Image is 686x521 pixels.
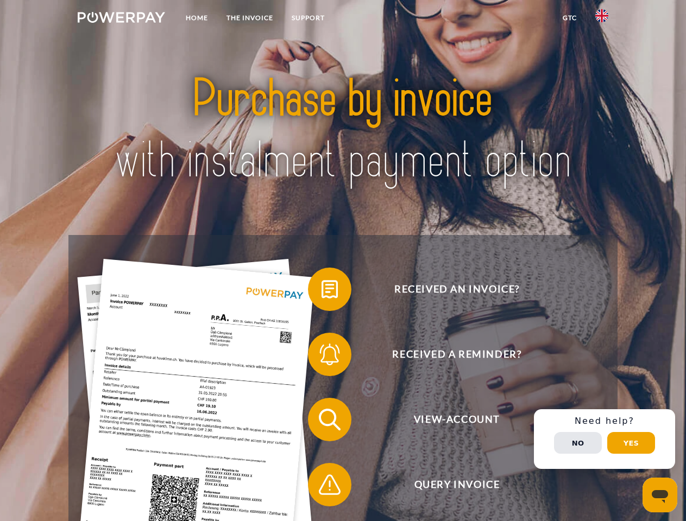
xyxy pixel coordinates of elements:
button: No [554,432,602,454]
button: Received an invoice? [308,268,590,311]
img: qb_search.svg [316,406,343,433]
button: Received a reminder? [308,333,590,376]
img: qb_bell.svg [316,341,343,368]
button: Query Invoice [308,463,590,506]
a: Home [177,8,217,28]
span: Received an invoice? [324,268,590,311]
img: logo-powerpay-white.svg [78,12,165,23]
a: GTC [553,8,586,28]
button: View-Account [308,398,590,441]
iframe: Button to launch messaging window [643,478,677,512]
span: Query Invoice [324,463,590,506]
button: Yes [607,432,655,454]
a: Support [282,8,334,28]
div: Schnellhilfe [534,409,675,469]
img: en [595,9,608,22]
h3: Need help? [540,416,669,427]
img: qb_warning.svg [316,471,343,498]
a: THE INVOICE [217,8,282,28]
img: title-powerpay_en.svg [104,52,582,208]
img: qb_bill.svg [316,276,343,303]
span: Received a reminder? [324,333,590,376]
span: View-Account [324,398,590,441]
